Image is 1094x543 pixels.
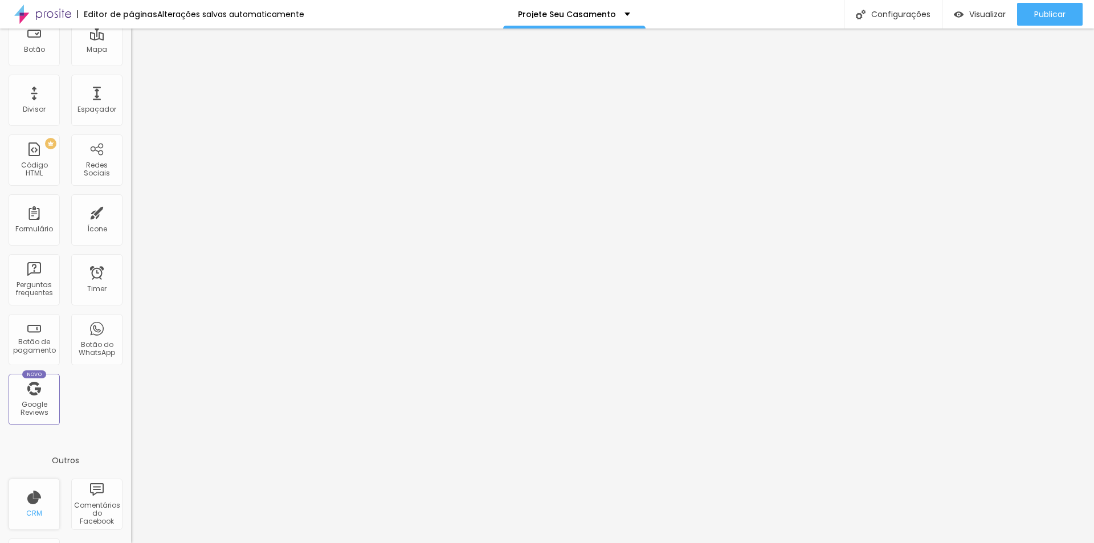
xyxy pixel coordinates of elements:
div: Ícone [87,225,107,233]
div: Redes Sociais [74,161,119,178]
div: Google Reviews [11,401,56,417]
div: Botão de pagamento [11,338,56,354]
div: Mapa [87,46,107,54]
div: Divisor [23,105,46,113]
span: Visualizar [969,10,1006,19]
div: Botão [24,46,45,54]
p: Projete Seu Casamento [518,10,616,18]
div: Formulário [15,225,53,233]
div: Espaçador [77,105,116,113]
img: view-1.svg [954,10,964,19]
div: Timer [87,285,107,293]
button: Publicar [1017,3,1083,26]
div: Editor de páginas [77,10,157,18]
div: Alterações salvas automaticamente [157,10,304,18]
div: Novo [22,370,47,378]
div: Comentários do Facebook [74,501,119,526]
div: Botão do WhatsApp [74,341,119,357]
button: Visualizar [942,3,1017,26]
span: Publicar [1034,10,1066,19]
div: Código HTML [11,161,56,178]
img: Icone [856,10,866,19]
div: Perguntas frequentes [11,281,56,297]
div: CRM [26,509,42,517]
